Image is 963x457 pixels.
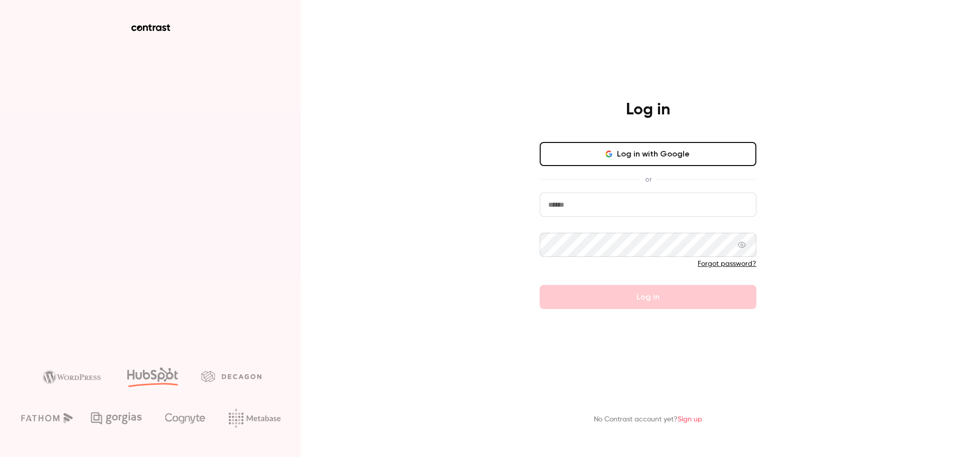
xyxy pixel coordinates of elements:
[678,416,702,423] a: Sign up
[640,174,657,185] span: or
[201,371,261,382] img: decagon
[540,142,756,166] button: Log in with Google
[698,260,756,267] a: Forgot password?
[594,414,702,425] p: No Contrast account yet?
[626,100,670,120] h4: Log in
